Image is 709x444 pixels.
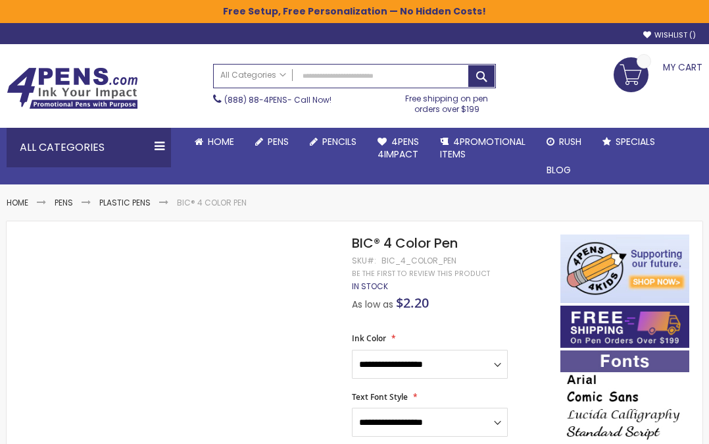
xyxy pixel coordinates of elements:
[559,135,581,148] span: Rush
[352,255,376,266] strong: SKU
[352,234,458,252] span: BIC® 4 Color Pen
[299,128,367,156] a: Pencils
[560,306,689,348] img: Free shipping on orders over $199
[224,94,287,105] a: (888) 88-4PENS
[560,235,689,302] img: 4pens 4 kids
[592,128,666,156] a: Specials
[177,198,247,208] li: BIC® 4 Color Pen
[7,67,138,109] img: 4Pens Custom Pens and Promotional Products
[268,135,289,148] span: Pens
[440,135,526,161] span: 4PROMOTIONAL ITEMS
[352,269,490,279] a: Be the first to review this product
[600,408,709,444] iframe: Google Customer Reviews
[352,281,388,292] span: In stock
[245,128,299,156] a: Pens
[352,281,388,292] div: Availability
[396,294,429,312] span: $2.20
[99,197,151,208] a: Plastic Pens
[208,135,234,148] span: Home
[536,156,581,184] a: Blog
[184,128,245,156] a: Home
[7,197,28,208] a: Home
[352,298,393,311] span: As low as
[322,135,356,148] span: Pencils
[214,65,293,86] a: All Categories
[378,135,419,161] span: 4Pens 4impact
[381,256,456,266] div: bic_4_color_pen
[643,30,696,40] a: Wishlist
[55,197,73,208] a: Pens
[616,135,655,148] span: Specials
[7,128,171,167] div: All Categories
[224,94,331,105] span: - Call Now!
[547,163,571,177] span: Blog
[429,128,536,169] a: 4PROMOTIONALITEMS
[220,70,286,80] span: All Categories
[352,391,408,402] span: Text Font Style
[352,333,386,344] span: Ink Color
[398,88,495,115] div: Free shipping on pen orders over $199
[367,128,429,169] a: 4Pens4impact
[536,128,592,156] a: Rush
